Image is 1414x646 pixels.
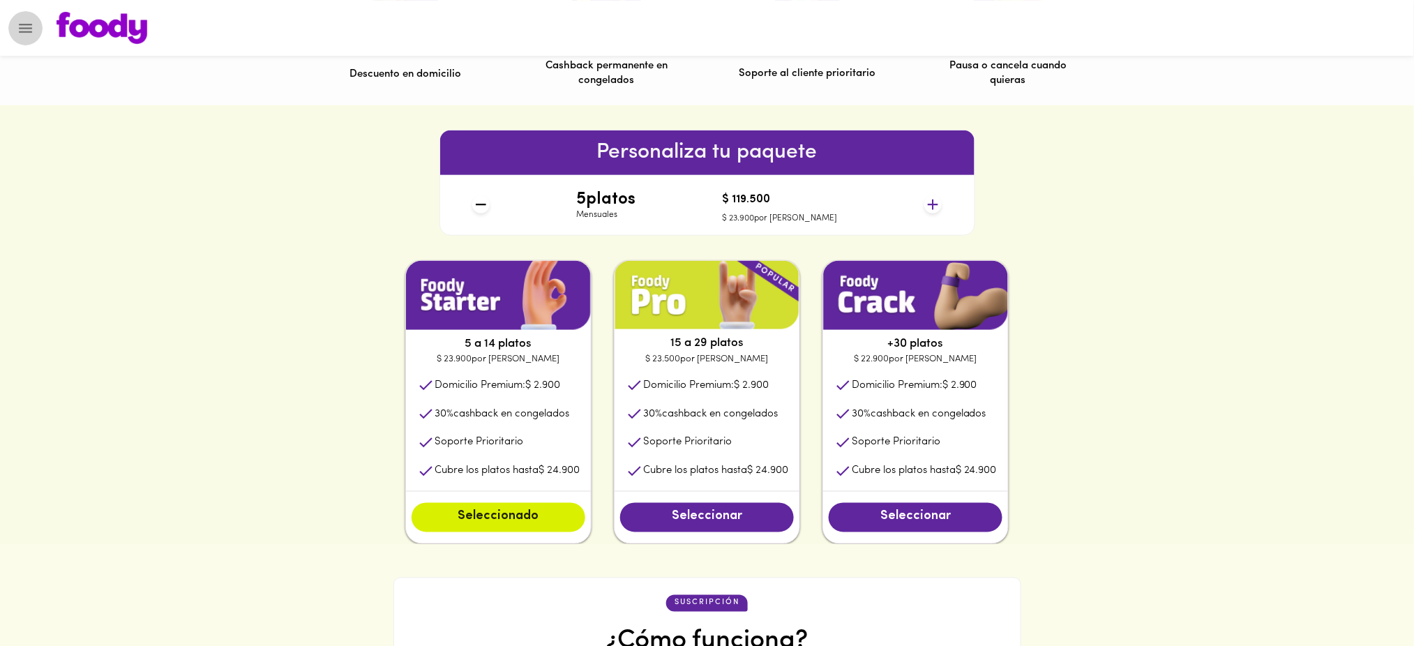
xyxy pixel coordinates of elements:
h4: $ 119.500 [723,194,838,206]
p: Cubre los platos hasta $ 24.900 [435,464,580,479]
span: 30 % [643,409,662,419]
button: Seleccionar [829,503,1002,532]
h6: Personaliza tu paquete [440,136,975,170]
button: Seleccionar [620,503,794,532]
h4: 5 platos [576,190,635,209]
span: 30 % [852,409,871,419]
img: logo.png [57,12,147,44]
img: plan1 [406,261,591,330]
span: Seleccionar [843,510,988,525]
img: plan1 [823,261,1008,330]
p: Soporte al cliente prioritario [739,66,876,81]
p: Domicilio Premium: [435,378,560,393]
p: Descuento en domicilio [350,67,462,82]
p: +30 platos [823,336,1008,352]
p: cashback en congelados [435,407,569,421]
p: 15 a 29 platos [615,335,799,352]
p: Domicilio Premium: [852,378,977,393]
p: Soporte Prioritario [435,435,523,450]
span: $ 2.900 [942,380,977,391]
p: Pausa o cancela cuando quieras [940,59,1077,89]
p: Cashback permanente en congelados [539,59,675,89]
span: Seleccionado [426,510,571,525]
img: plan1 [615,261,799,330]
p: cashback en congelados [643,407,778,421]
span: Seleccionar [634,510,780,525]
p: Soporte Prioritario [643,435,732,450]
p: cashback en congelados [852,407,986,421]
p: Mensuales [576,209,635,221]
button: Menu [8,11,43,45]
p: Domicilio Premium: [643,378,769,393]
button: Seleccionado [412,503,585,532]
p: Cubre los platos hasta $ 24.900 [852,464,997,479]
iframe: Messagebird Livechat Widget [1333,565,1400,632]
p: $ 23.900 por [PERSON_NAME] [406,352,591,366]
p: $ 22.900 por [PERSON_NAME] [823,352,1008,366]
span: $ 2.900 [734,380,769,391]
span: 30 % [435,409,453,419]
p: Cubre los platos hasta $ 24.900 [643,464,788,479]
span: $ 2.900 [525,380,560,391]
p: suscripción [675,598,739,609]
p: $ 23.900 por [PERSON_NAME] [723,213,838,225]
p: 5 a 14 platos [406,336,591,352]
p: $ 23.500 por [PERSON_NAME] [615,352,799,366]
p: Soporte Prioritario [852,435,940,450]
